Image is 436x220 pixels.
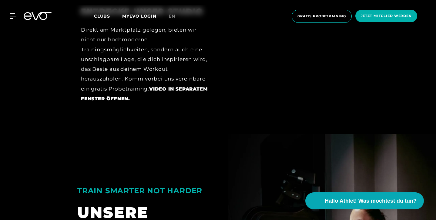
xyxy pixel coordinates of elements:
button: Hallo Athlet! Was möchtest du tun? [305,192,424,209]
span: en [169,13,175,19]
a: Gratis Probetraining [290,10,354,23]
span: Jetzt Mitglied werden [361,13,412,19]
div: TRAIN SMARTER NOT HARDER [77,184,286,198]
span: Clubs [94,13,110,19]
a: en [169,13,183,20]
span: Gratis Probetraining [297,14,346,19]
a: Jetzt Mitglied werden [354,10,419,23]
a: MYEVO LOGIN [122,13,156,19]
a: Clubs [94,13,122,19]
span: Hallo Athlet! Was möchtest du tun? [325,197,417,205]
div: Direkt am Marktplatz gelegen, bieten wir nicht nur hochmoderne Trainingsmöglichkeiten, sondern au... [81,25,210,103]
